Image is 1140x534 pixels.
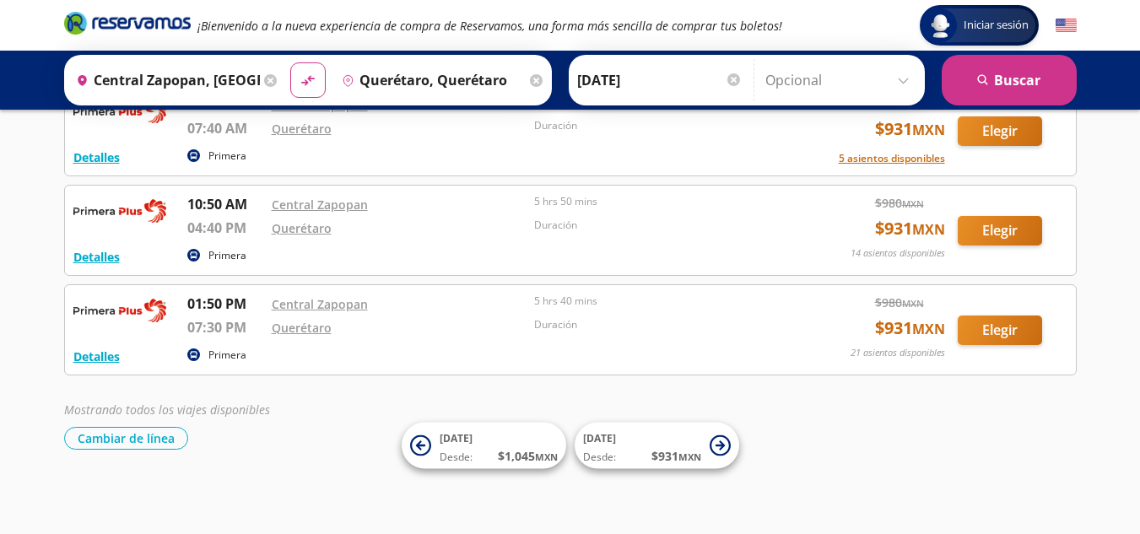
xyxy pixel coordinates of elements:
[912,220,945,239] small: MXN
[958,316,1042,345] button: Elegir
[902,197,924,210] small: MXN
[534,218,789,233] p: Duración
[73,194,166,228] img: RESERVAMOS
[583,431,616,445] span: [DATE]
[64,402,270,418] em: Mostrando todos los viajes disponibles
[208,348,246,363] p: Primera
[187,118,263,138] p: 07:40 AM
[73,248,120,266] button: Detalles
[187,294,263,314] p: 01:50 PM
[187,317,263,337] p: 07:30 PM
[69,59,260,101] input: Buscar Origen
[272,320,332,336] a: Querétaro
[958,116,1042,146] button: Elegir
[402,423,566,469] button: [DATE]Desde:$1,045MXN
[851,246,945,261] p: 14 asientos disponibles
[534,194,789,209] p: 5 hrs 50 mins
[839,151,945,166] button: 5 asientos disponibles
[335,59,526,101] input: Buscar Destino
[957,17,1035,34] span: Iniciar sesión
[535,450,558,463] small: MXN
[875,194,924,212] span: $ 980
[64,10,191,35] i: Brand Logo
[765,59,916,101] input: Opcional
[208,148,246,164] p: Primera
[272,121,332,137] a: Querétaro
[912,121,945,139] small: MXN
[440,450,473,465] span: Desde:
[1056,15,1077,36] button: English
[272,296,368,312] a: Central Zapopan
[902,297,924,310] small: MXN
[64,10,191,40] a: Brand Logo
[942,55,1077,105] button: Buscar
[440,431,473,445] span: [DATE]
[534,118,789,133] p: Duración
[197,18,782,34] em: ¡Bienvenido a la nueva experiencia de compra de Reservamos, una forma más sencilla de comprar tus...
[577,59,743,101] input: Elegir Fecha
[73,294,166,327] img: RESERVAMOS
[678,450,701,463] small: MXN
[73,348,120,365] button: Detalles
[575,423,739,469] button: [DATE]Desde:$931MXN
[187,218,263,238] p: 04:40 PM
[187,194,263,214] p: 10:50 AM
[875,216,945,241] span: $ 931
[534,317,789,332] p: Duración
[498,447,558,465] span: $ 1,045
[73,94,166,128] img: RESERVAMOS
[583,450,616,465] span: Desde:
[208,248,246,263] p: Primera
[875,116,945,142] span: $ 931
[272,197,368,213] a: Central Zapopan
[651,447,701,465] span: $ 931
[73,148,120,166] button: Detalles
[875,294,924,311] span: $ 980
[534,294,789,309] p: 5 hrs 40 mins
[851,346,945,360] p: 21 asientos disponibles
[912,320,945,338] small: MXN
[64,427,188,450] button: Cambiar de línea
[875,316,945,341] span: $ 931
[272,220,332,236] a: Querétaro
[958,216,1042,245] button: Elegir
